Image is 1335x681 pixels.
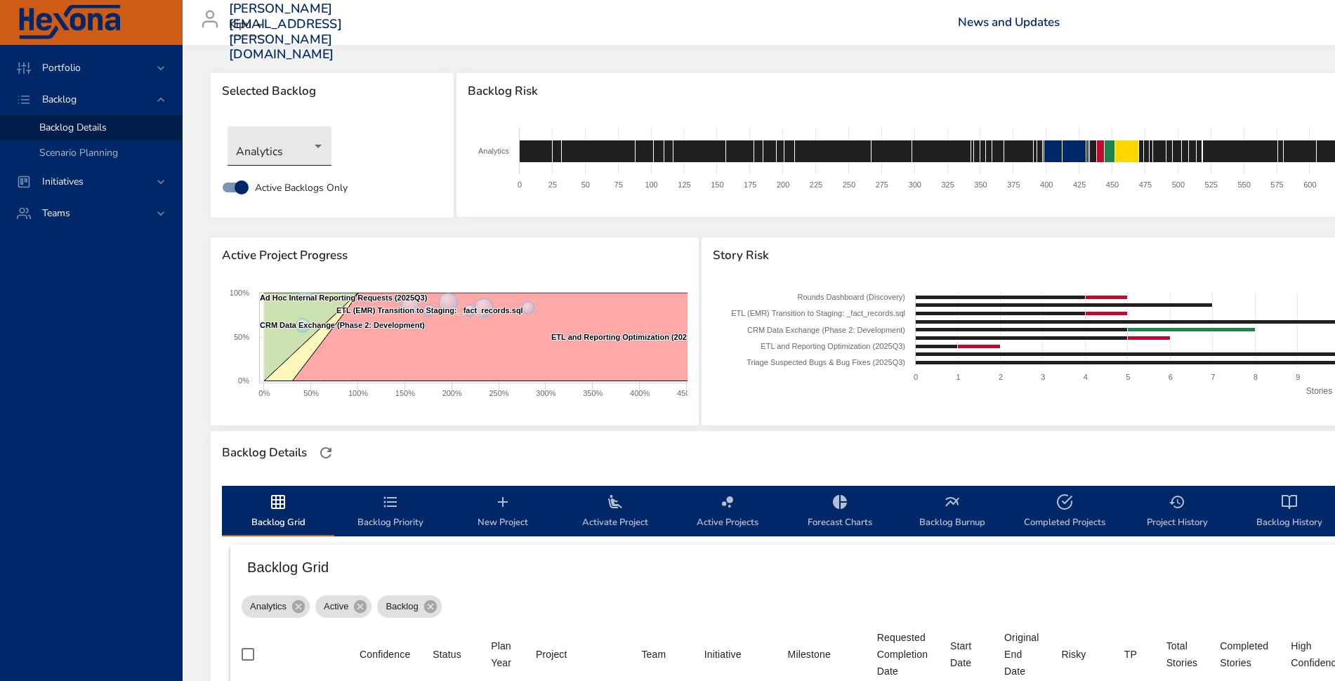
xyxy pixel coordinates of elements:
[1129,494,1225,531] span: Project History
[1073,180,1086,189] text: 425
[1004,629,1039,680] div: Original End Date
[958,14,1060,30] a: News and Updates
[1126,373,1131,381] text: 5
[518,180,522,189] text: 0
[1237,180,1250,189] text: 550
[788,646,831,663] div: Milestone
[433,646,468,663] span: Status
[348,389,368,397] text: 100%
[1062,646,1102,663] span: Risky
[747,358,906,366] text: Triage Suspected Bugs & Bug Fixes (2025Q3)
[230,289,249,297] text: 100%
[258,389,270,397] text: 0%
[230,494,326,531] span: Backlog Grid
[1017,494,1112,531] span: Completed Projects
[1040,180,1053,189] text: 400
[567,494,663,531] span: Activate Project
[1211,373,1216,381] text: 7
[788,646,831,663] div: Sort
[336,306,523,315] text: ETL (EMR) Transition to Staging: _fact_records.sql
[704,646,742,663] div: Initiative
[218,442,311,464] div: Backlog Details
[877,629,928,680] span: Requested Completion Date
[360,646,410,663] div: Confidence
[614,180,622,189] text: 75
[1007,180,1020,189] text: 375
[548,180,556,189] text: 25
[777,180,789,189] text: 200
[536,646,619,663] span: Project
[489,389,508,397] text: 250%
[433,646,461,663] div: Status
[704,646,765,663] span: Initiative
[39,146,118,159] span: Scenario Planning
[255,180,348,195] span: Active Backlogs Only
[1306,386,1332,396] text: Stories
[260,293,428,302] text: Ad Hoc Internal Reporting Requests (2025Q3)
[360,646,410,663] div: Sort
[744,180,756,189] text: 175
[17,5,122,40] img: Hexona
[875,180,888,189] text: 275
[242,600,295,614] span: Analytics
[1220,637,1268,671] div: Completed Stories
[491,637,513,671] div: Plan Year
[905,494,1000,531] span: Backlog Burnup
[1166,637,1198,671] div: Total Stories
[792,494,888,531] span: Forecast Charts
[798,293,905,301] text: Rounds Dashboard (Discovery)
[877,629,928,680] div: Sort
[581,180,589,189] text: 50
[1106,180,1119,189] text: 450
[956,373,961,381] text: 1
[1254,373,1258,381] text: 8
[303,389,319,397] text: 50%
[234,333,249,341] text: 50%
[238,376,249,385] text: 0%
[242,595,310,618] div: Analytics
[761,342,906,350] text: ETL and Reporting Optimization (2025Q3)
[1220,637,1268,671] div: Sort
[974,180,987,189] text: 350
[641,646,666,663] div: Sort
[1062,646,1086,663] div: Risky
[1303,180,1316,189] text: 600
[645,180,657,189] text: 100
[31,61,92,74] span: Portfolio
[315,442,336,463] button: Refresh Page
[1171,180,1184,189] text: 500
[950,637,982,671] div: Start Date
[999,373,1003,381] text: 2
[442,389,462,397] text: 200%
[908,180,921,189] text: 300
[704,646,742,663] div: Sort
[229,14,268,37] div: Kipu
[491,637,513,671] div: Sort
[1138,180,1151,189] text: 475
[732,309,906,317] text: ETL (EMR) Transition to Staging: _fact_records.sql
[343,494,438,531] span: Backlog Priority
[711,180,723,189] text: 150
[395,389,415,397] text: 150%
[842,180,855,189] text: 250
[1124,646,1137,663] div: Sort
[536,646,567,663] div: Project
[1084,373,1088,381] text: 4
[1166,637,1198,671] div: Sort
[31,93,88,106] span: Backlog
[229,1,342,62] h3: [PERSON_NAME][EMAIL_ADDRESS][PERSON_NAME][DOMAIN_NAME]
[641,646,666,663] div: Team
[810,180,822,189] text: 225
[260,321,425,329] text: CRM Data Exchange (Phase 2: Development)
[377,595,441,618] div: Backlog
[1204,180,1217,189] text: 525
[377,600,426,614] span: Backlog
[950,637,982,671] div: Sort
[678,180,690,189] text: 125
[1124,646,1137,663] div: TP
